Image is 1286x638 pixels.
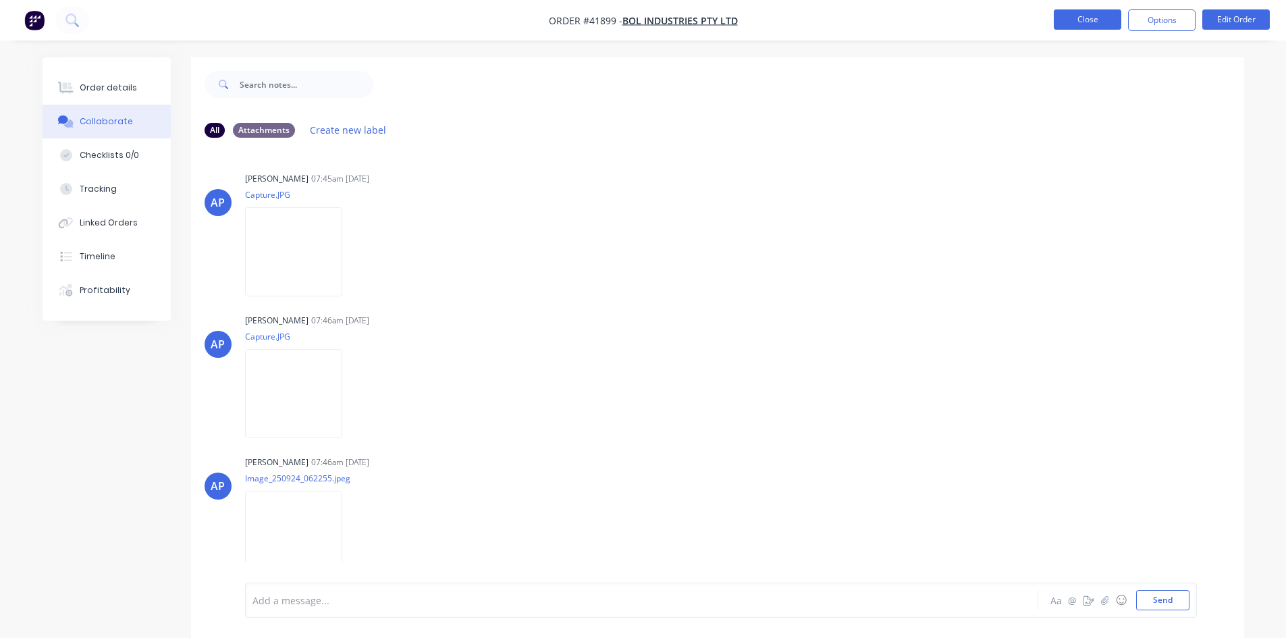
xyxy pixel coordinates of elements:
div: Attachments [233,123,295,138]
button: Tracking [43,172,171,206]
span: Order #41899 - [549,14,622,27]
a: Bol Industries Pty Ltd [622,14,738,27]
div: AP [211,336,225,352]
div: [PERSON_NAME] [245,315,309,327]
button: ☺ [1113,592,1129,608]
button: Send [1136,590,1189,610]
button: @ [1065,592,1081,608]
div: Timeline [80,250,115,263]
p: Capture.JPG [245,189,356,201]
div: [PERSON_NAME] [245,173,309,185]
button: Linked Orders [43,206,171,240]
p: Capture.JPG [245,331,356,342]
img: Factory [24,10,45,30]
div: Profitability [80,284,130,296]
button: Checklists 0/0 [43,138,171,172]
div: All [205,123,225,138]
div: Order details [80,82,137,94]
div: 07:45am [DATE] [311,173,369,185]
p: Image_250924_062255.jpeg [245,473,356,484]
input: Search notes... [240,71,373,98]
button: Collaborate [43,105,171,138]
button: Options [1128,9,1196,31]
button: Profitability [43,273,171,307]
button: Aa [1048,592,1065,608]
div: AP [211,194,225,211]
div: 07:46am [DATE] [311,315,369,327]
button: Order details [43,71,171,105]
button: Timeline [43,240,171,273]
button: Edit Order [1202,9,1270,30]
div: Checklists 0/0 [80,149,139,161]
div: AP [211,478,225,494]
button: Close [1054,9,1121,30]
button: Create new label [303,121,394,139]
div: 07:46am [DATE] [311,456,369,469]
div: Tracking [80,183,117,195]
div: [PERSON_NAME] [245,456,309,469]
div: Linked Orders [80,217,138,229]
div: Collaborate [80,115,133,128]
